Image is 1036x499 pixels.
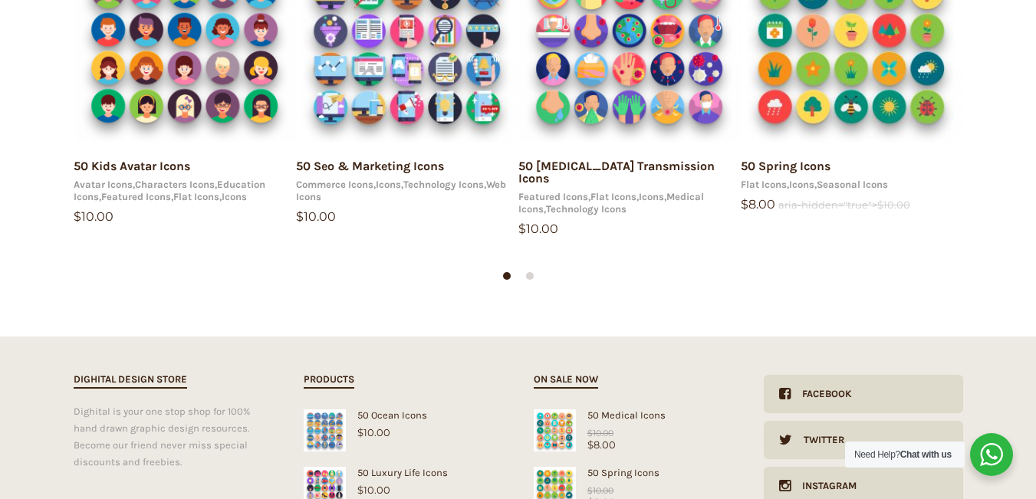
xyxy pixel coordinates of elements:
a: 50 Kids Avatar Icons [74,159,190,173]
a: Characters Icons [135,179,215,190]
a: Flat Icons [173,191,219,202]
a: 50 Ocean Icons$10.00 [304,409,503,438]
span: $ [296,209,304,224]
bdi: 10.00 [357,426,390,438]
div: Facebook [791,375,852,413]
img: Medical Icons [534,409,576,451]
div: , , , [296,179,518,203]
a: Medical Icons [518,191,704,215]
span: $ [587,485,593,496]
a: 50 [MEDICAL_DATA] Transmission Icons [518,159,715,185]
h2: Dighital Design Store [74,371,187,389]
bdi: 10.00 [587,428,613,438]
div: , , , , , [74,179,296,203]
strong: Chat with us [900,449,952,460]
span: $ [587,428,593,438]
a: Commerce Icons [296,179,373,190]
span: $ [357,426,363,438]
a: Education Icons [74,179,265,202]
a: Icons [376,179,401,190]
a: Avatar Icons [74,179,133,190]
a: Icons [789,179,814,190]
div: , , , , [518,191,741,215]
a: Technology Icons [546,203,627,215]
span: $ [741,197,748,212]
a: Flat Icons [741,179,787,190]
span: Need Help? [854,449,952,460]
bdi: 8.00 [741,197,775,212]
div: 50 Medical Icons [534,409,733,421]
a: Featured Icons [518,191,588,202]
span: $ [587,438,594,451]
bdi: 10.00 [518,222,558,236]
bdi: 10.00 [587,485,613,496]
span: $ [74,209,81,224]
a: Web Icons [296,179,506,202]
div: 50 Ocean Icons [304,409,503,421]
a: Featured Icons [101,191,171,202]
a: Icons [639,191,664,202]
del: aria-hidden="true"> [778,199,910,211]
bdi: 10.00 [357,484,390,496]
bdi: 10.00 [296,209,336,224]
a: Icons [222,191,247,202]
a: 50 Seo & Marketing Icons [296,159,444,173]
div: 50 Luxury Life Icons [304,467,503,478]
div: 50 Spring Icons [534,467,733,478]
bdi: 8.00 [587,438,616,451]
a: Twitter [764,421,963,459]
span: $ [518,222,526,236]
div: Twitter [792,421,844,459]
a: Facebook [764,375,963,413]
bdi: 10.00 [74,209,113,224]
div: , , [741,179,963,191]
span: $ [357,484,363,496]
a: Technology Icons [403,179,484,190]
bdi: 10.00 [877,199,910,211]
h2: Products [304,371,354,389]
a: Medical Icons50 Medical Icons$8.00 [534,409,733,451]
a: 50 Spring Icons [741,159,830,173]
a: Seasonal Icons [817,179,888,190]
a: 50 Luxury Life Icons$10.00 [304,467,503,496]
a: Flat Icons [590,191,636,202]
span: $ [877,199,883,211]
div: Dighital is your one stop shop for 100% hand drawn graphic design resources. Become our friend ne... [74,403,273,471]
h2: On sale now [534,371,598,389]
